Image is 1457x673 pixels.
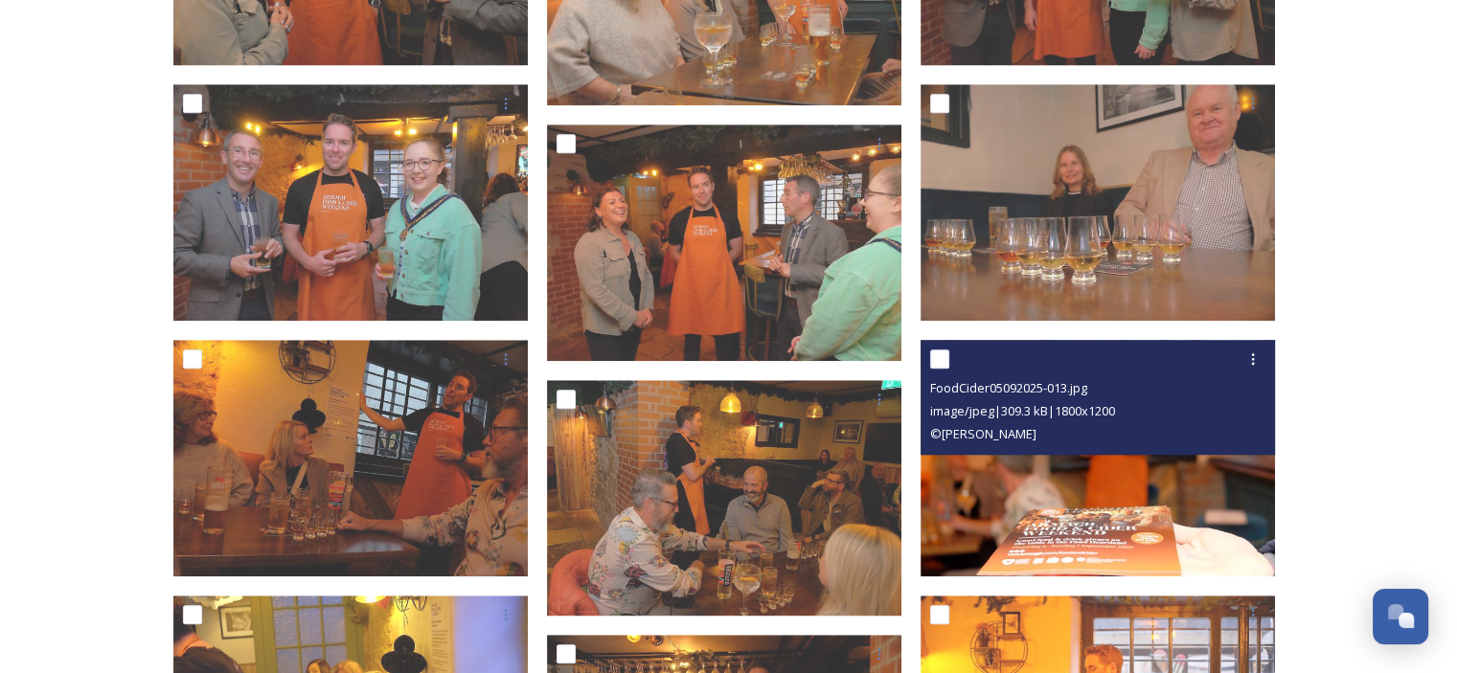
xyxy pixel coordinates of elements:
img: FoodCider05092025-013.jpg [921,340,1275,576]
button: Open Chat [1373,589,1428,644]
span: © [PERSON_NAME] [930,425,1036,442]
span: image/jpeg | 309.3 kB | 1800 x 1200 [930,402,1115,419]
img: FoodCider05092025-015.jpg [921,84,1275,321]
img: FoodCider05092025-018.jpg [173,84,528,321]
img: FoodCider05092025-019.jpg [547,124,901,361]
img: FoodCider05092025-014.jpg [173,340,528,576]
span: FoodCider05092025-013.jpg [930,379,1087,396]
img: FoodCider05092025-016.jpg [547,380,901,617]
